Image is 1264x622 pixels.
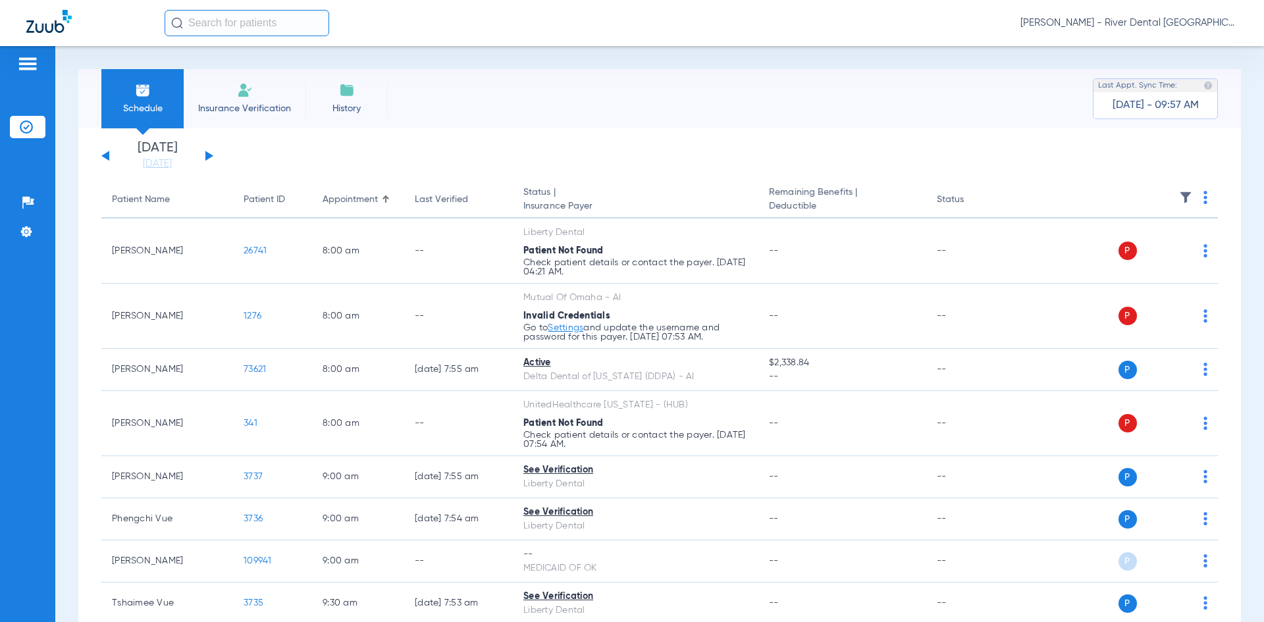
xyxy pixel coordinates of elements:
[118,157,197,170] a: [DATE]
[101,391,233,456] td: [PERSON_NAME]
[244,193,285,207] div: Patient ID
[926,219,1015,284] td: --
[523,430,748,449] p: Check patient details or contact the payer. [DATE] 07:54 AM.
[1119,510,1137,529] span: P
[312,391,404,456] td: 8:00 AM
[1020,16,1238,30] span: [PERSON_NAME] - River Dental [GEOGRAPHIC_DATA]
[312,219,404,284] td: 8:00 AM
[323,193,378,207] div: Appointment
[244,419,257,428] span: 341
[926,284,1015,349] td: --
[1119,414,1137,432] span: P
[926,391,1015,456] td: --
[769,246,779,255] span: --
[101,456,233,498] td: [PERSON_NAME]
[1119,594,1137,613] span: P
[244,246,267,255] span: 26741
[523,419,603,428] span: Patient Not Found
[926,456,1015,498] td: --
[101,540,233,583] td: [PERSON_NAME]
[523,199,748,213] span: Insurance Payer
[112,193,170,207] div: Patient Name
[111,102,174,115] span: Schedule
[523,226,748,240] div: Liberty Dental
[769,419,779,428] span: --
[237,82,253,98] img: Manual Insurance Verification
[415,193,502,207] div: Last Verified
[312,349,404,391] td: 8:00 AM
[101,349,233,391] td: [PERSON_NAME]
[1098,79,1177,92] span: Last Appt. Sync Time:
[404,391,513,456] td: --
[404,219,513,284] td: --
[404,498,513,540] td: [DATE] 7:54 AM
[312,498,404,540] td: 9:00 AM
[1113,99,1199,112] span: [DATE] - 09:57 AM
[1198,559,1264,622] iframe: Chat Widget
[769,556,779,565] span: --
[1119,552,1137,571] span: P
[415,193,468,207] div: Last Verified
[404,540,513,583] td: --
[101,498,233,540] td: Phengchi Vue
[244,514,263,523] span: 3736
[312,456,404,498] td: 9:00 AM
[112,193,223,207] div: Patient Name
[312,284,404,349] td: 8:00 AM
[926,182,1015,219] th: Status
[769,472,779,481] span: --
[548,323,583,332] a: Settings
[194,102,296,115] span: Insurance Verification
[523,246,603,255] span: Patient Not Found
[323,193,394,207] div: Appointment
[1203,470,1207,483] img: group-dot-blue.svg
[769,598,779,608] span: --
[1203,191,1207,204] img: group-dot-blue.svg
[171,17,183,29] img: Search Icon
[244,556,272,565] span: 109941
[523,258,748,276] p: Check patient details or contact the payer. [DATE] 04:21 AM.
[1179,191,1192,204] img: filter.svg
[1203,363,1207,376] img: group-dot-blue.svg
[1203,512,1207,525] img: group-dot-blue.svg
[1119,468,1137,486] span: P
[1119,307,1137,325] span: P
[1203,417,1207,430] img: group-dot-blue.svg
[339,82,355,98] img: History
[523,604,748,617] div: Liberty Dental
[513,182,758,219] th: Status |
[118,142,197,170] li: [DATE]
[404,349,513,391] td: [DATE] 7:55 AM
[244,598,263,608] span: 3735
[1203,244,1207,257] img: group-dot-blue.svg
[769,514,779,523] span: --
[26,10,72,33] img: Zuub Logo
[523,370,748,384] div: Delta Dental of [US_STATE] (DDPA) - AI
[101,284,233,349] td: [PERSON_NAME]
[523,505,748,519] div: See Verification
[315,102,378,115] span: History
[244,472,263,481] span: 3737
[523,356,748,370] div: Active
[769,356,915,370] span: $2,338.84
[523,561,748,575] div: MEDICAID OF OK
[404,284,513,349] td: --
[523,519,748,533] div: Liberty Dental
[244,311,261,321] span: 1276
[404,456,513,498] td: [DATE] 7:55 AM
[523,548,748,561] div: --
[244,193,302,207] div: Patient ID
[1203,554,1207,567] img: group-dot-blue.svg
[312,540,404,583] td: 9:00 AM
[769,199,915,213] span: Deductible
[165,10,329,36] input: Search for patients
[926,540,1015,583] td: --
[769,311,779,321] span: --
[523,590,748,604] div: See Verification
[523,463,748,477] div: See Verification
[926,349,1015,391] td: --
[758,182,926,219] th: Remaining Benefits |
[769,370,915,384] span: --
[101,219,233,284] td: [PERSON_NAME]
